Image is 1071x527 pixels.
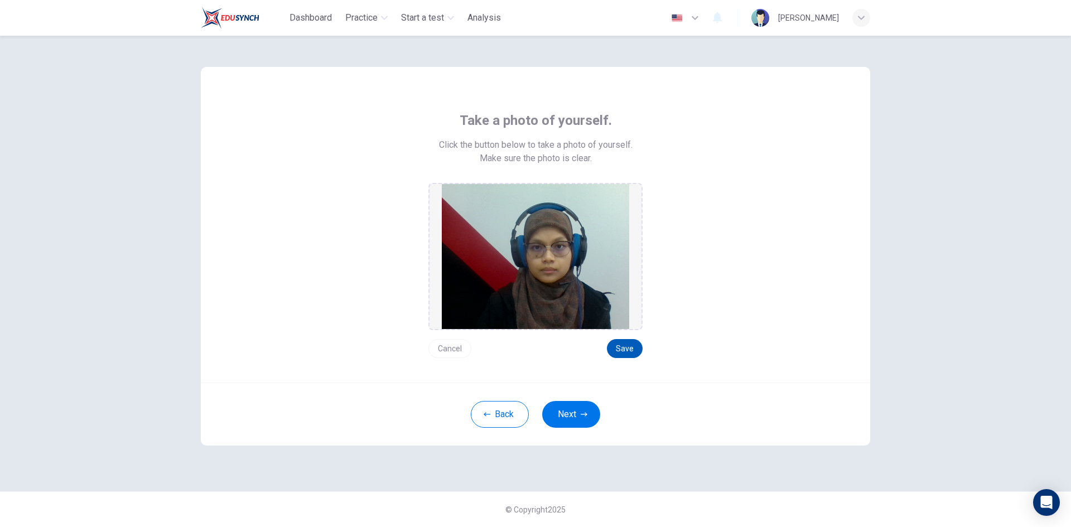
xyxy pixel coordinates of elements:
[471,401,529,428] button: Back
[201,7,285,29] a: Train Test logo
[442,184,629,329] img: preview screemshot
[670,14,684,22] img: en
[397,8,459,28] button: Start a test
[341,8,392,28] button: Practice
[439,138,633,152] span: Click the button below to take a photo of yourself.
[505,505,566,514] span: © Copyright 2025
[480,152,592,165] span: Make sure the photo is clear.
[460,112,612,129] span: Take a photo of yourself.
[542,401,600,428] button: Next
[401,11,444,25] span: Start a test
[467,11,501,25] span: Analysis
[463,8,505,28] button: Analysis
[285,8,336,28] button: Dashboard
[751,9,769,27] img: Profile picture
[607,339,643,358] button: Save
[1033,489,1060,516] div: Open Intercom Messenger
[428,339,471,358] button: Cancel
[201,7,259,29] img: Train Test logo
[345,11,378,25] span: Practice
[290,11,332,25] span: Dashboard
[778,11,839,25] div: [PERSON_NAME]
